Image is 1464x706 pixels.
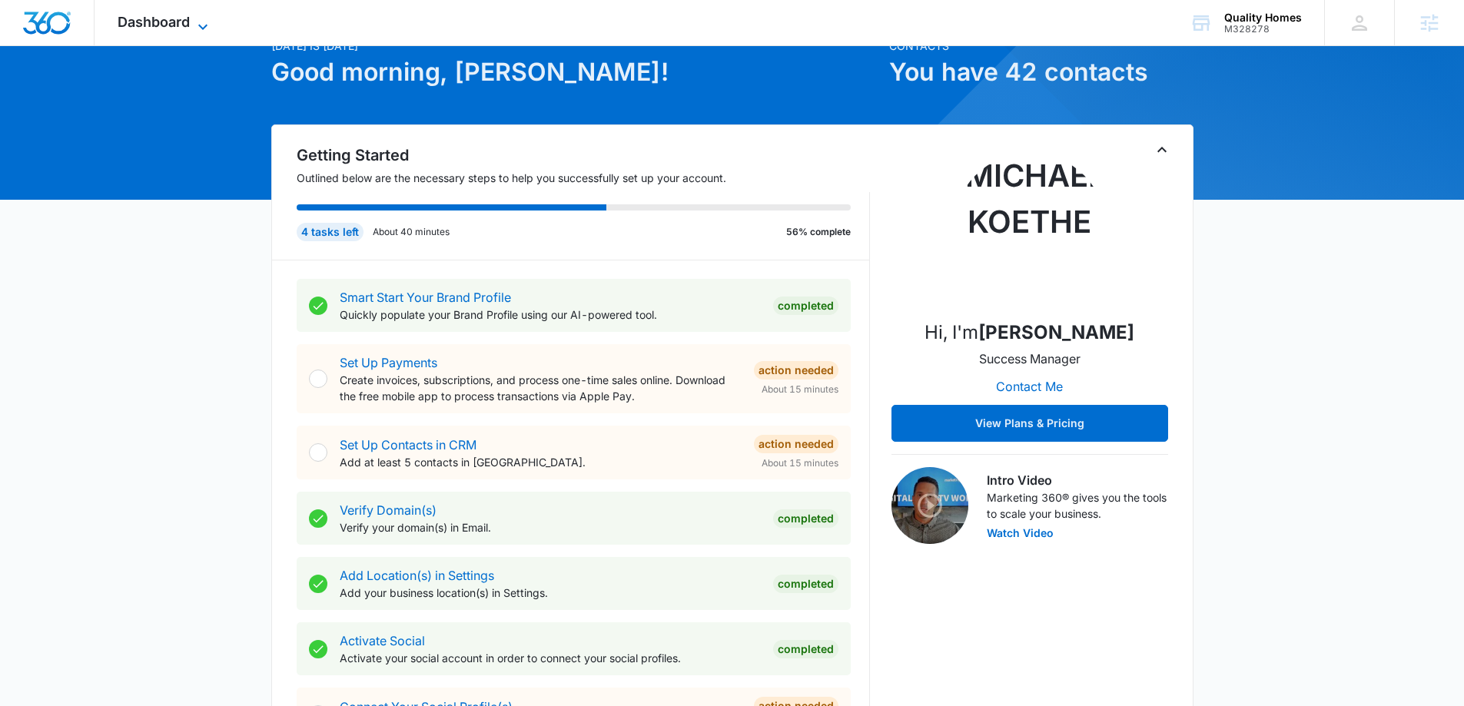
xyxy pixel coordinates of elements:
[1224,24,1302,35] div: account id
[340,437,476,452] a: Set Up Contacts in CRM
[953,153,1107,307] img: Michael Koethe
[340,585,761,601] p: Add your business location(s) in Settings.
[340,519,761,535] p: Verify your domain(s) in Email.
[889,54,1193,91] h1: You have 42 contacts
[762,456,838,470] span: About 15 minutes
[978,321,1134,343] strong: [PERSON_NAME]
[297,144,870,167] h2: Getting Started
[891,405,1168,442] button: View Plans & Pricing
[118,14,190,30] span: Dashboard
[1153,141,1171,159] button: Toggle Collapse
[340,568,494,583] a: Add Location(s) in Settings
[891,467,968,544] img: Intro Video
[786,225,851,239] p: 56% complete
[773,640,838,658] div: Completed
[340,355,437,370] a: Set Up Payments
[297,170,870,186] p: Outlined below are the necessary steps to help you successfully set up your account.
[754,361,838,380] div: Action Needed
[754,435,838,453] div: Action Needed
[773,575,838,593] div: Completed
[987,489,1168,522] p: Marketing 360® gives you the tools to scale your business.
[925,319,1134,346] p: Hi, I'm
[987,528,1054,539] button: Watch Video
[987,471,1168,489] h3: Intro Video
[773,297,838,315] div: Completed
[762,383,838,396] span: About 15 minutes
[340,372,742,404] p: Create invoices, subscriptions, and process one-time sales online. Download the free mobile app t...
[340,502,437,518] a: Verify Domain(s)
[773,509,838,528] div: Completed
[297,223,364,241] div: 4 tasks left
[340,307,761,323] p: Quickly populate your Brand Profile using our AI-powered tool.
[373,225,450,239] p: About 40 minutes
[340,650,761,666] p: Activate your social account in order to connect your social profiles.
[981,368,1078,405] button: Contact Me
[979,350,1081,368] p: Success Manager
[340,633,425,648] a: Activate Social
[271,54,880,91] h1: Good morning, [PERSON_NAME]!
[1224,12,1302,24] div: account name
[340,454,742,470] p: Add at least 5 contacts in [GEOGRAPHIC_DATA].
[340,290,511,305] a: Smart Start Your Brand Profile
